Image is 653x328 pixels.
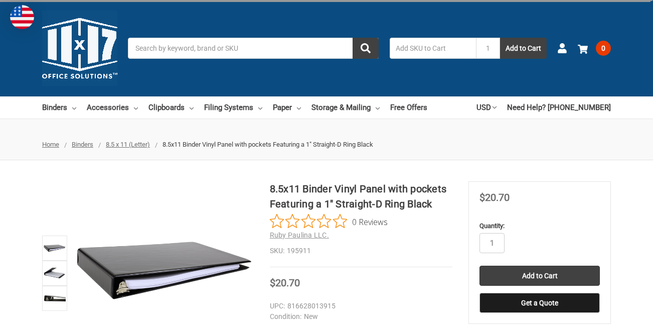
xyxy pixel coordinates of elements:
img: 8.5x11 Binder Vinyl Panel with pockets Featuring a 1" Straight-D Ring Black [44,262,66,284]
a: USD [476,96,497,119]
input: Search by keyword, brand or SKU [128,38,379,59]
a: Storage & Mailing [311,96,380,119]
dd: 816628013915 [270,301,448,311]
a: Ruby Paulina LLC. [270,231,329,239]
a: Need Help? [PHONE_NUMBER] [507,96,611,119]
button: Rated 0 out of 5 stars from 0 reviews. Jump to reviews. [270,214,388,229]
input: Add SKU to Cart [390,38,476,59]
button: Add to Cart [500,38,547,59]
span: $20.70 [479,191,510,203]
a: Paper [273,96,301,119]
button: Get a Quote [479,293,600,313]
a: 8.5 x 11 (Letter) [106,141,150,148]
a: Clipboards [148,96,194,119]
span: 0 [596,41,611,56]
img: 8.5x11 Binder Vinyl Panel with pockets Featuring a 1" Straight-D Ring Black [44,237,66,259]
span: $20.70 [270,277,300,289]
h1: 8.5x11 Binder Vinyl Panel with pockets Featuring a 1" Straight-D Ring Black [270,181,452,211]
dd: New [270,311,448,322]
dt: Condition: [270,311,301,322]
dt: UPC: [270,301,285,311]
a: Binders [42,96,76,119]
dt: SKU: [270,246,284,256]
img: duty and tax information for United States [10,5,34,29]
label: Quantity: [479,221,600,231]
span: 8.5x11 Binder Vinyl Panel with pockets Featuring a 1" Straight-D Ring Black [162,141,373,148]
img: 11x17.com [42,11,117,86]
span: 0 Reviews [352,214,388,229]
a: Accessories [87,96,138,119]
img: 8.5x11 Binder - Vinyl - Black (197911) [44,287,66,309]
input: Add to Cart [479,266,600,286]
a: Filing Systems [204,96,262,119]
a: Free Offers [390,96,427,119]
a: Binders [72,141,93,148]
dd: 195911 [270,246,452,256]
a: Home [42,141,59,148]
a: 0 [578,35,611,61]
